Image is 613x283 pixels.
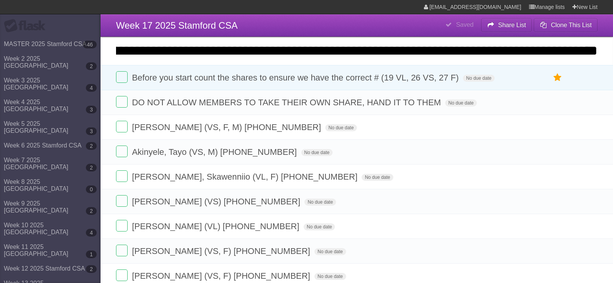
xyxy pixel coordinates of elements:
[132,122,323,132] span: [PERSON_NAME] (VS, F, M) [PHONE_NUMBER]
[463,75,494,82] span: No due date
[132,271,312,281] span: [PERSON_NAME] (VS, F) [PHONE_NUMBER]
[86,62,97,70] b: 2
[86,84,97,92] b: 4
[325,124,357,131] span: No due date
[132,73,461,82] span: Before you start count the shares to ensure we have the correct # (19 VL, 26 VS, 27 F)
[116,220,128,232] label: Done
[132,221,301,231] span: [PERSON_NAME] (VL) [PHONE_NUMBER]
[498,22,526,28] b: Share List
[86,207,97,215] b: 2
[116,121,128,132] label: Done
[304,223,335,230] span: No due date
[86,127,97,135] b: 3
[116,195,128,207] label: Done
[83,41,97,48] b: 46
[132,147,299,157] span: Akinyele, Tayo (VS, M) [PHONE_NUMBER]
[86,142,97,150] b: 2
[481,18,532,32] button: Share List
[116,20,237,31] span: Week 17 2025 Stamford CSA
[132,172,359,182] span: [PERSON_NAME], Skawenniio (VL, F) [PHONE_NUMBER]
[551,22,592,28] b: Clone This List
[86,229,97,237] b: 4
[132,98,443,107] span: DO NOT ALLOW MEMBERS TO TAKE THEIR OWN SHARE, HAND IT TO THEM
[86,250,97,258] b: 1
[362,174,393,181] span: No due date
[116,245,128,256] label: Done
[116,170,128,182] label: Done
[456,21,473,28] b: Saved
[116,71,128,83] label: Done
[86,265,97,273] b: 2
[86,185,97,193] b: 0
[445,99,476,106] span: No due date
[301,149,333,156] span: No due date
[86,164,97,172] b: 2
[116,146,128,157] label: Done
[116,269,128,281] label: Done
[304,199,336,206] span: No due date
[86,106,97,113] b: 3
[4,19,50,33] div: Flask
[314,248,346,255] span: No due date
[314,273,346,280] span: No due date
[132,246,312,256] span: [PERSON_NAME] (VS, F) [PHONE_NUMBER]
[534,18,598,32] button: Clone This List
[550,71,565,84] label: Star task
[116,96,128,108] label: Done
[132,197,302,206] span: [PERSON_NAME] (VS) [PHONE_NUMBER]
